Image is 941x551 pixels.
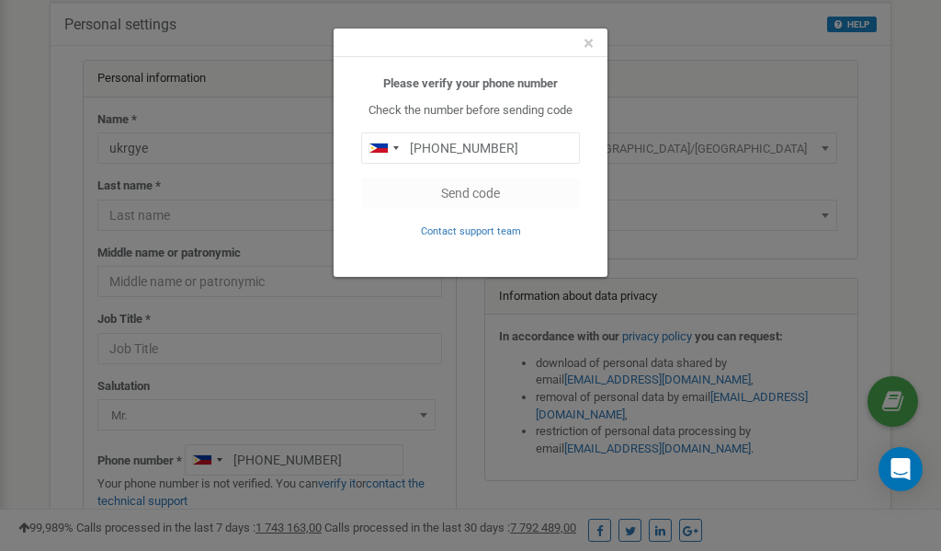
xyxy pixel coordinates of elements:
[421,224,521,237] a: Contact support team
[362,133,404,163] div: Telephone country code
[383,76,558,90] b: Please verify your phone number
[584,34,594,53] button: Close
[361,102,580,120] p: Check the number before sending code
[879,447,923,491] div: Open Intercom Messenger
[584,32,594,54] span: ×
[361,178,580,209] button: Send code
[361,132,580,164] input: 0905 123 4567
[421,225,521,237] small: Contact support team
